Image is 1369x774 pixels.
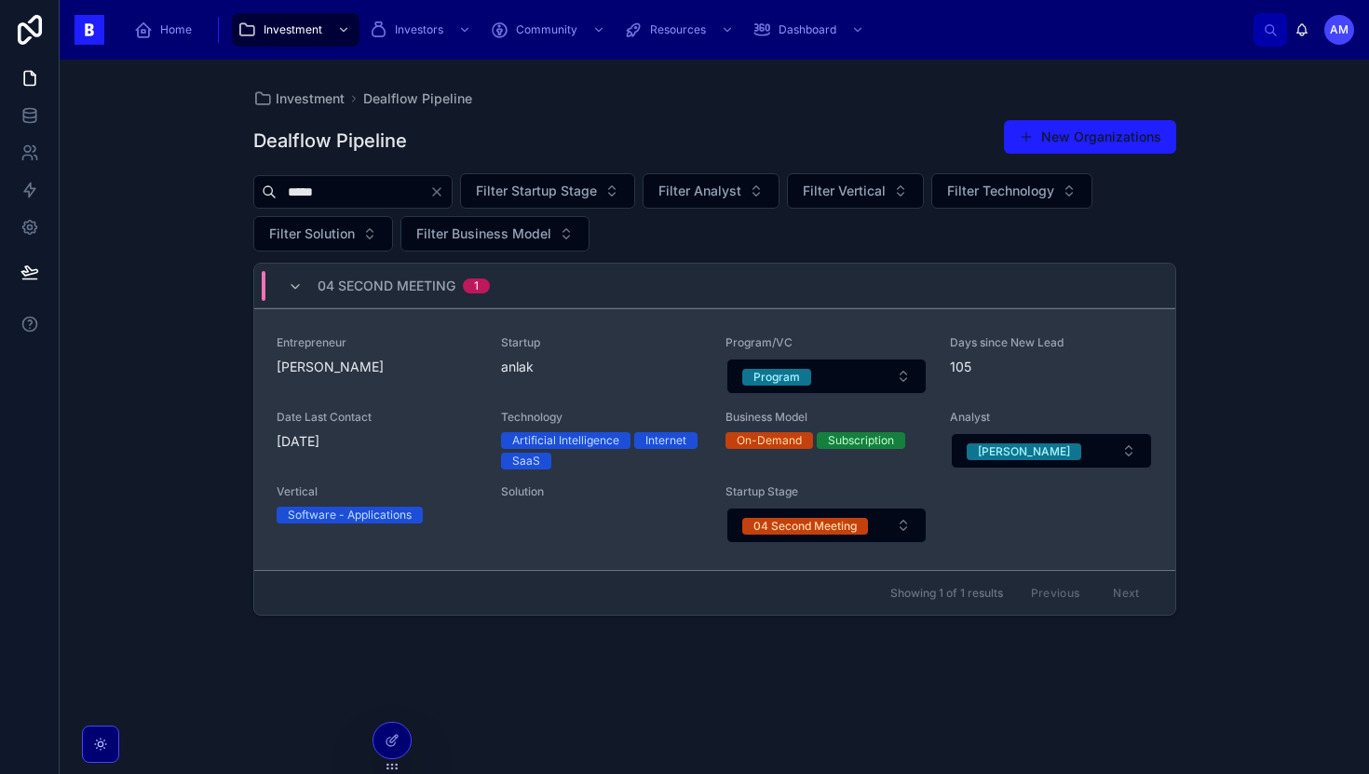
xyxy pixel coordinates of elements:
[753,518,857,535] div: 04 Second Meeting
[277,484,479,499] span: Vertical
[276,89,345,108] span: Investment
[725,335,928,350] span: Program/VC
[501,410,703,425] span: Technology
[416,224,551,243] span: Filter Business Model
[950,410,1152,425] span: Analyst
[253,216,393,251] button: Select Button
[429,184,452,199] button: Clear
[501,358,703,376] span: anlak
[476,182,597,200] span: Filter Startup Stage
[277,410,479,425] span: Date Last Contact
[978,443,1070,460] div: [PERSON_NAME]
[787,173,924,209] button: Select Button
[484,13,615,47] a: Community
[967,441,1081,460] button: Unselect ADRIAN
[947,182,1054,200] span: Filter Technology
[828,432,894,449] div: Subscription
[501,484,703,499] span: Solution
[363,13,481,47] a: Investors
[803,182,886,200] span: Filter Vertical
[288,507,412,523] div: Software - Applications
[753,369,800,386] div: Program
[129,13,205,47] a: Home
[951,433,1151,468] button: Select Button
[747,13,874,47] a: Dashboard
[253,89,345,108] a: Investment
[119,9,1254,50] div: scrollable content
[512,432,619,449] div: Artificial Intelligence
[160,22,192,37] span: Home
[253,128,407,154] h1: Dealflow Pipeline
[643,173,779,209] button: Select Button
[950,335,1152,350] span: Days since New Lead
[1004,120,1176,154] button: New Organizations
[363,89,472,108] a: Dealflow Pipeline
[890,586,1003,601] span: Showing 1 of 1 results
[931,173,1092,209] button: Select Button
[277,358,479,376] span: [PERSON_NAME]
[400,216,590,251] button: Select Button
[395,22,443,37] span: Investors
[650,22,706,37] span: Resources
[737,432,802,449] div: On-Demand
[1330,22,1349,37] span: AM
[277,335,479,350] span: Entrepreneur
[269,224,355,243] span: Filter Solution
[232,13,359,47] a: Investment
[726,359,927,394] button: Select Button
[75,15,104,45] img: App logo
[725,484,928,499] span: Startup Stage
[512,453,540,469] div: SaaS
[950,358,1152,376] span: 105
[516,22,577,37] span: Community
[501,335,703,350] span: Startup
[264,22,322,37] span: Investment
[779,22,836,37] span: Dashboard
[658,182,741,200] span: Filter Analyst
[725,410,928,425] span: Business Model
[618,13,743,47] a: Resources
[318,277,455,295] span: 04 Second Meeting
[277,432,319,451] p: [DATE]
[726,508,927,543] button: Select Button
[645,432,686,449] div: Internet
[460,173,635,209] button: Select Button
[254,308,1175,570] a: Entrepreneur[PERSON_NAME]StartupanlakProgram/VCSelect ButtonDays since New Lead105Date Last Conta...
[474,278,479,293] div: 1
